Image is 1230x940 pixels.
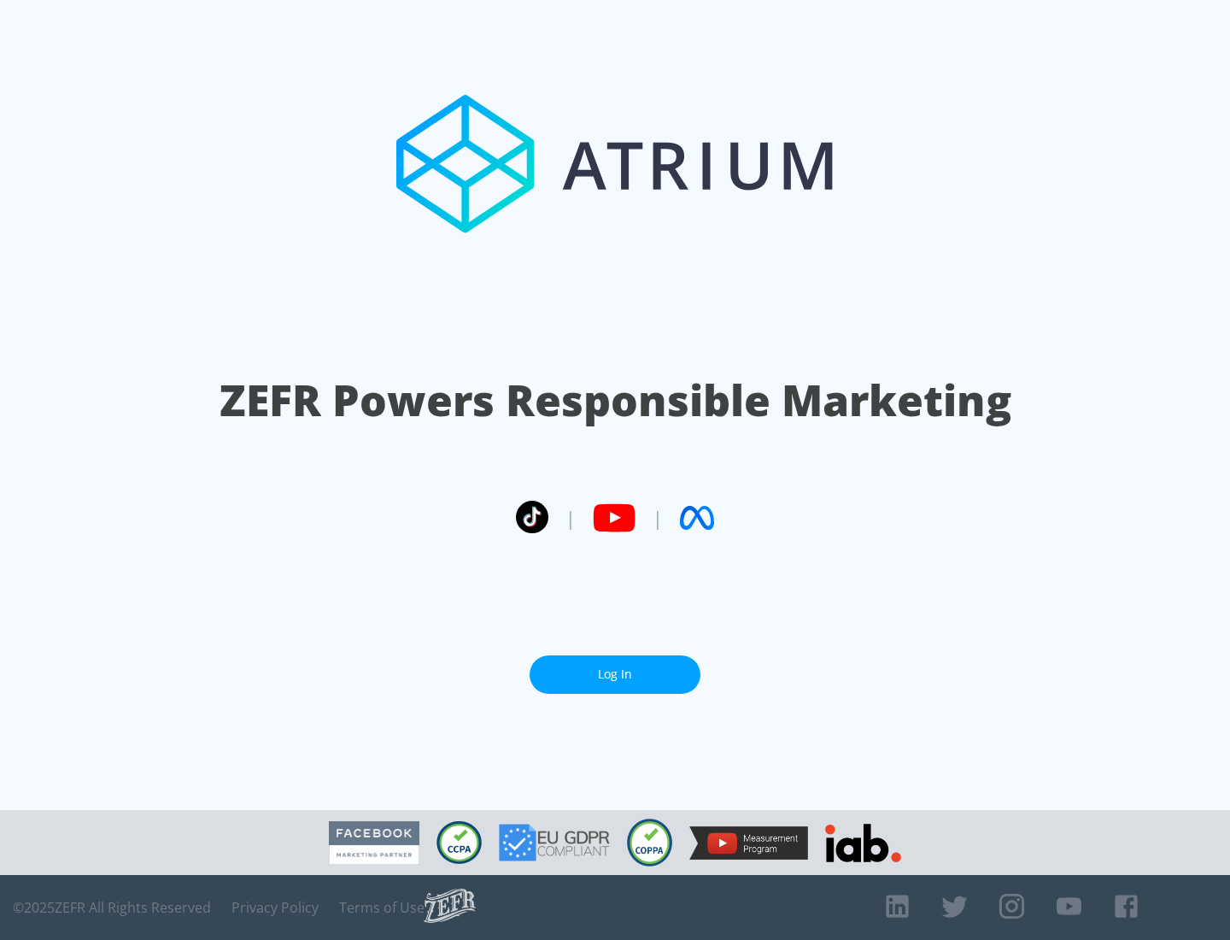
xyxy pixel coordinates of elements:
img: COPPA Compliant [627,819,672,867]
h1: ZEFR Powers Responsible Marketing [220,371,1011,430]
img: CCPA Compliant [436,821,482,864]
img: YouTube Measurement Program [689,826,808,860]
span: | [565,505,576,531]
a: Terms of Use [339,899,425,916]
a: Privacy Policy [231,899,319,916]
img: GDPR Compliant [499,824,610,861]
span: © 2025 ZEFR All Rights Reserved [13,899,211,916]
img: Facebook Marketing Partner [329,821,419,865]
a: Log In [530,655,700,694]
span: | [653,505,663,531]
img: IAB [825,824,901,862]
